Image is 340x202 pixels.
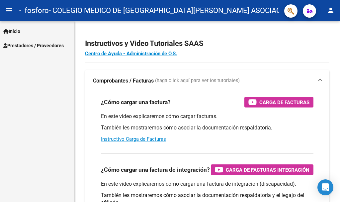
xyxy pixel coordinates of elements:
[85,51,177,57] a: Centro de Ayuda - Administración de O.S.
[19,3,49,18] span: - fosforo
[93,77,154,85] strong: Comprobantes / Facturas
[259,98,309,106] span: Carga de Facturas
[101,165,210,174] h3: ¿Cómo cargar una factura de integración?
[101,136,166,142] a: Instructivo Carga de Facturas
[3,42,64,49] span: Prestadores / Proveedores
[327,6,335,14] mat-icon: person
[211,164,313,175] button: Carga de Facturas Integración
[49,3,312,18] span: - COLEGIO MEDICO DE [GEOGRAPHIC_DATA][PERSON_NAME] ASOCIACION CIVIL
[3,28,20,35] span: Inicio
[85,37,329,50] h2: Instructivos y Video Tutoriales SAAS
[101,124,313,131] p: También les mostraremos cómo asociar la documentación respaldatoria.
[244,97,313,107] button: Carga de Facturas
[101,180,313,188] p: En este video explicaremos cómo cargar una factura de integración (discapacidad).
[101,98,171,107] h3: ¿Cómo cargar una factura?
[101,113,313,120] p: En este video explicaremos cómo cargar facturas.
[5,6,13,14] mat-icon: menu
[155,77,240,85] span: (haga click aquí para ver los tutoriales)
[226,166,309,174] span: Carga de Facturas Integración
[317,179,333,195] div: Open Intercom Messenger
[85,70,329,92] mat-expansion-panel-header: Comprobantes / Facturas (haga click aquí para ver los tutoriales)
